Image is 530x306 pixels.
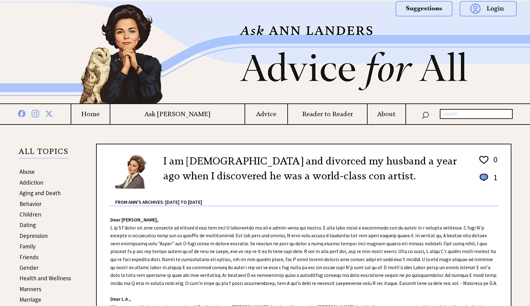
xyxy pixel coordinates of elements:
[440,109,513,119] input: search
[478,173,489,182] img: message_round%201.png
[71,110,110,118] a: Home
[115,154,154,189] img: Ann6%20v2%20small.png
[490,154,498,172] td: 0
[20,274,71,282] a: Health and Wellness
[20,296,41,303] a: Marriage
[20,211,41,218] a: Children
[422,110,429,119] img: search_nav.png
[20,179,43,186] a: Addiction
[115,189,498,206] div: From Ann's Archives: [DATE] to [DATE]
[42,1,488,103] img: header2b_v1.png
[368,110,405,118] a: About
[110,296,131,302] strong: Dear L.A.,
[18,109,25,117] img: facebook%20blue.png
[32,109,39,117] img: instagram%20blue.png
[20,221,36,229] a: Dating
[395,1,453,16] img: suggestions.png
[20,168,35,175] a: Abuse
[20,232,48,239] a: Depression
[245,110,287,118] a: Advice
[163,154,469,183] h2: I am [DEMOGRAPHIC_DATA] and divorced my husband a year ago when I discovered he was a world-class...
[45,109,53,117] img: x%20blue.png
[20,253,38,261] a: Friends
[20,285,41,293] a: Manners
[460,1,517,16] img: login.png
[478,155,489,165] img: heart_outline%201.png
[19,148,68,159] p: ALL TOPICS
[20,189,61,197] a: Aging and Death
[490,172,498,189] td: 1
[20,200,42,208] a: Behavior
[288,110,367,118] a: Reader to Reader
[110,216,158,223] strong: Dear [PERSON_NAME],
[488,1,491,103] img: right_new2.png
[110,110,245,118] a: Ask [PERSON_NAME]
[20,243,36,250] a: Family
[20,264,38,271] a: Gender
